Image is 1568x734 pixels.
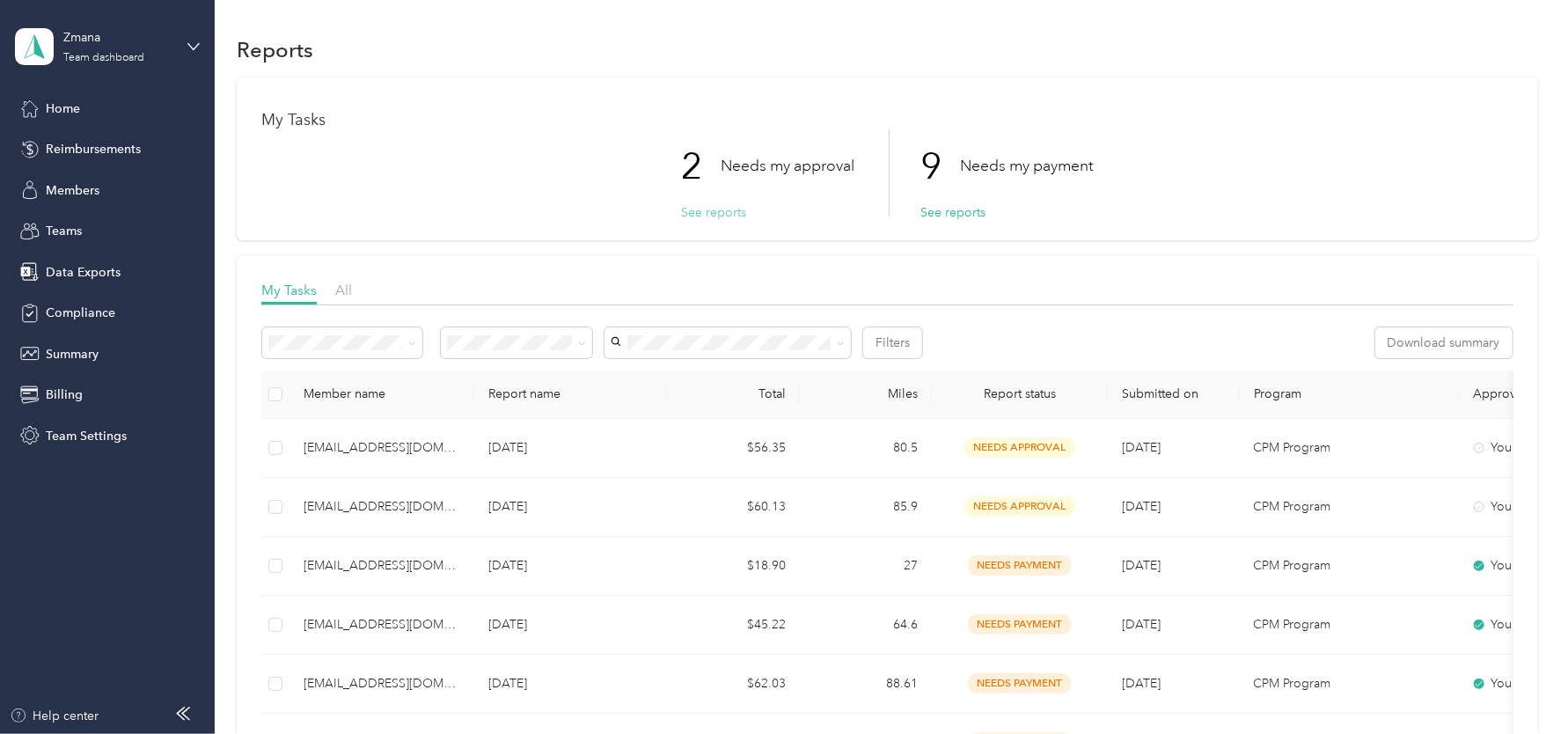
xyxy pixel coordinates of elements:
[968,555,1072,576] span: needs payment
[1375,327,1513,358] button: Download summary
[304,615,460,635] div: [EMAIL_ADDRESS][DOMAIN_NAME]
[46,345,99,363] span: Summary
[800,655,932,714] td: 88.61
[668,596,800,655] td: $45.22
[1240,655,1460,714] td: CPM Program
[63,53,144,63] div: Team dashboard
[668,478,800,537] td: $60.13
[63,28,173,47] div: Zmana
[46,385,83,404] span: Billing
[304,438,460,458] div: [EMAIL_ADDRESS][DOMAIN_NAME]
[261,282,317,298] span: My Tasks
[1254,497,1446,517] p: CPM Program
[46,222,82,240] span: Teams
[1122,676,1161,691] span: [DATE]
[800,537,932,596] td: 27
[800,478,932,537] td: 85.9
[488,438,654,458] p: [DATE]
[681,129,721,203] p: 2
[668,655,800,714] td: $62.03
[1240,537,1460,596] td: CPM Program
[1254,438,1446,458] p: CPM Program
[1240,596,1460,655] td: CPM Program
[946,386,1094,401] span: Report status
[721,155,854,177] p: Needs my approval
[968,614,1072,635] span: needs payment
[488,615,654,635] p: [DATE]
[1240,478,1460,537] td: CPM Program
[681,203,746,222] button: See reports
[46,427,127,445] span: Team Settings
[863,327,922,358] button: Filters
[304,386,460,401] div: Member name
[1254,556,1446,576] p: CPM Program
[920,129,960,203] p: 9
[46,181,99,200] span: Members
[1240,419,1460,478] td: CPM Program
[10,707,99,725] button: Help center
[1469,635,1568,734] iframe: Everlance-gr Chat Button Frame
[289,371,474,419] th: Member name
[488,674,654,694] p: [DATE]
[1254,615,1446,635] p: CPM Program
[1254,674,1446,694] p: CPM Program
[488,556,654,576] p: [DATE]
[46,140,141,158] span: Reimbursements
[488,497,654,517] p: [DATE]
[1122,617,1161,632] span: [DATE]
[335,282,352,298] span: All
[968,673,1072,694] span: needs payment
[668,419,800,478] td: $56.35
[46,263,121,282] span: Data Exports
[800,419,932,478] td: 80.5
[964,437,1075,458] span: needs approval
[682,386,786,401] div: Total
[964,496,1075,517] span: needs approval
[1122,499,1161,514] span: [DATE]
[46,304,115,322] span: Compliance
[304,497,460,517] div: [EMAIL_ADDRESS][DOMAIN_NAME]
[814,386,918,401] div: Miles
[237,40,313,59] h1: Reports
[920,203,985,222] button: See reports
[46,99,80,118] span: Home
[1240,371,1460,419] th: Program
[474,371,668,419] th: Report name
[800,596,932,655] td: 64.6
[261,111,1513,129] h1: My Tasks
[304,556,460,576] div: [EMAIL_ADDRESS][DOMAIN_NAME]
[1122,440,1161,455] span: [DATE]
[304,674,460,694] div: [EMAIL_ADDRESS][DOMAIN_NAME]
[668,537,800,596] td: $18.90
[1108,371,1240,419] th: Submitted on
[1122,558,1161,573] span: [DATE]
[960,155,1093,177] p: Needs my payment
